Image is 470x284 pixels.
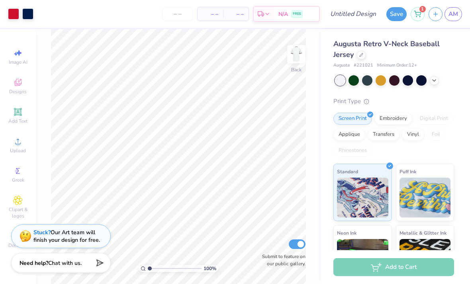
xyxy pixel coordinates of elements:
[354,62,373,69] span: # 221021
[337,239,388,279] img: Neon Ink
[445,7,462,21] a: AM
[399,167,416,176] span: Puff Ink
[399,229,446,237] span: Metallic & Glitter Ink
[368,129,399,141] div: Transfers
[333,129,365,141] div: Applique
[333,97,454,106] div: Print Type
[337,167,358,176] span: Standard
[8,242,27,249] span: Decorate
[448,10,458,19] span: AM
[337,178,388,217] img: Standard
[8,118,27,124] span: Add Text
[202,10,218,18] span: – –
[377,62,417,69] span: Minimum Order: 12 +
[337,229,356,237] span: Neon Ink
[333,62,350,69] span: Augusta
[333,39,440,59] span: Augusta Retro V-Neck Baseball Jersey
[399,178,451,217] img: Puff Ink
[402,129,424,141] div: Vinyl
[399,239,451,279] img: Metallic & Glitter Ink
[415,113,453,125] div: Digital Print
[228,10,244,18] span: – –
[427,129,445,141] div: Foil
[10,147,26,154] span: Upload
[293,11,301,17] span: FREE
[9,88,27,95] span: Designs
[386,7,407,21] button: Save
[419,6,426,12] span: 1
[291,66,302,73] div: Back
[12,177,24,183] span: Greek
[374,113,412,125] div: Embroidery
[204,265,216,272] span: 100 %
[288,46,304,62] img: Back
[162,7,193,21] input: – –
[278,10,288,18] span: N/A
[20,259,48,267] strong: Need help?
[333,145,372,157] div: Rhinestones
[33,229,100,244] div: Our Art team will finish your design for free.
[258,253,305,267] label: Submit to feature on our public gallery.
[48,259,82,267] span: Chat with us.
[324,6,382,22] input: Untitled Design
[4,206,32,219] span: Clipart & logos
[9,59,27,65] span: Image AI
[33,229,51,236] strong: Stuck?
[333,113,372,125] div: Screen Print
